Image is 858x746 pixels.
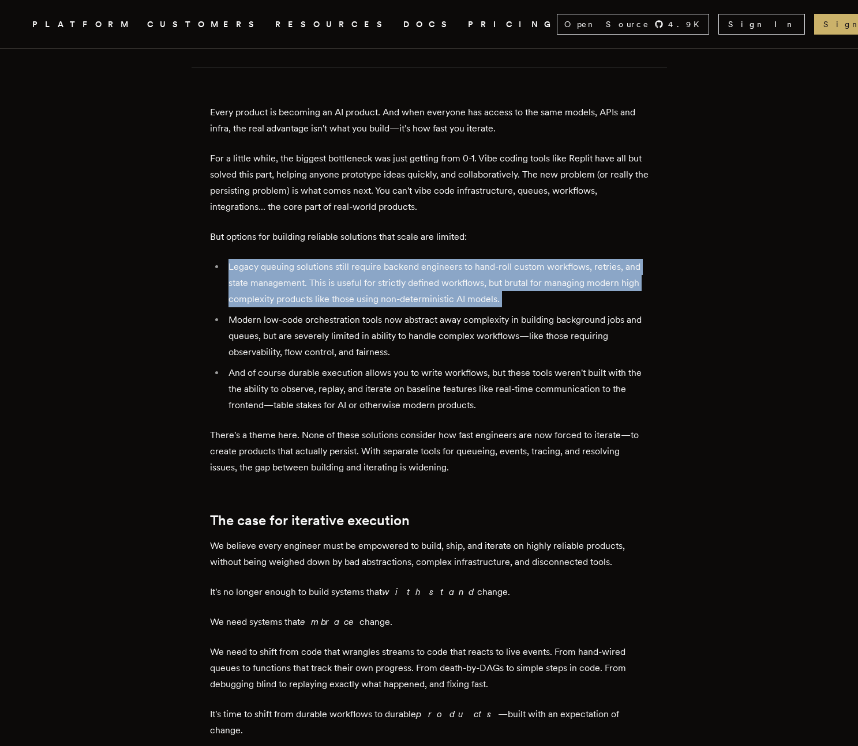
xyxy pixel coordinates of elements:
[468,17,557,32] a: PRICING
[275,17,389,32] button: RESOURCES
[225,365,649,413] li: And of course durable execution allows you to write workflows, but these tools weren't built with...
[210,150,649,215] p: For a little while, the biggest bottleneck was just getting from 0-1. Vibe coding tools like Repl...
[416,709,498,719] em: products
[225,312,649,360] li: Modern low-code orchestration tools now abstract away complexity in building background jobs and ...
[210,584,649,600] p: It's no longer enough to build systems that change.
[382,586,477,597] em: withstand
[210,706,649,739] p: It's time to shift from durable workflows to durable —built with an expectation of change.
[210,229,649,245] p: But options for building reliable solutions that scale are limited:
[564,18,650,30] span: Open Source
[210,104,649,137] p: Every product is becoming an AI product. And when everyone has access to the same models, APIs an...
[403,17,454,32] a: DOCS
[210,427,649,476] p: There's a theme here. None of these solutions consider how fast engineers are now forced to itera...
[210,614,649,630] p: We need systems that change.
[300,616,359,627] em: embrace
[210,644,649,692] p: We need to shift from code that wrangles streams to code that reacts to live events. From hand-wi...
[225,259,649,307] li: Legacy queuing solutions still require backend engineers to hand-roll custom workflows, retries, ...
[668,18,706,30] span: 4.9 K
[210,513,649,529] h2: The case for iterative execution
[210,538,649,570] p: We believe every engineer must be empowered to build, ship, and iterate on highly reliable produc...
[147,17,261,32] a: CUSTOMERS
[32,17,133,32] button: PLATFORM
[718,14,805,35] a: Sign In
